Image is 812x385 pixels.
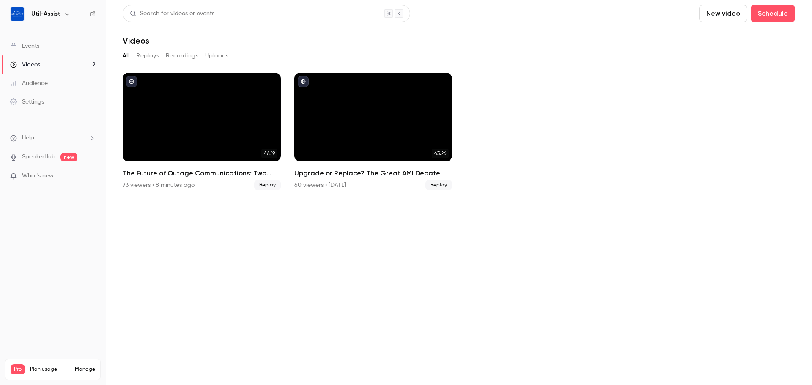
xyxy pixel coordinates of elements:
[60,153,77,161] span: new
[294,73,453,190] li: Upgrade or Replace? The Great AMI Debate
[205,49,229,63] button: Uploads
[254,180,281,190] span: Replay
[10,42,39,50] div: Events
[294,181,346,189] div: 60 viewers • [DATE]
[123,168,281,178] h2: The Future of Outage Communications: Two Expert Perspectives
[10,60,40,69] div: Videos
[136,49,159,63] button: Replays
[294,168,453,178] h2: Upgrade or Replace? The Great AMI Debate
[30,366,70,373] span: Plan usage
[22,134,34,142] span: Help
[10,79,48,87] div: Audience
[123,35,149,46] h1: Videos
[425,180,452,190] span: Replay
[166,49,198,63] button: Recordings
[123,5,795,380] section: Videos
[31,10,60,18] h6: Util-Assist
[123,73,281,190] li: The Future of Outage Communications: Two Expert Perspectives
[126,76,137,87] button: published
[22,172,54,180] span: What's new
[11,364,25,374] span: Pro
[699,5,747,22] button: New video
[432,149,449,158] span: 43:26
[10,134,96,142] li: help-dropdown-opener
[294,73,453,190] a: 43:26Upgrade or Replace? The Great AMI Debate60 viewers • [DATE]Replay
[261,149,277,158] span: 46:19
[85,172,96,180] iframe: Noticeable Trigger
[298,76,309,87] button: published
[130,9,214,18] div: Search for videos or events
[123,73,281,190] a: 46:19The Future of Outage Communications: Two Expert Perspectives73 viewers • 8 minutes agoReplay
[123,49,129,63] button: All
[10,98,44,106] div: Settings
[22,153,55,161] a: SpeakerHub
[75,366,95,373] a: Manage
[123,181,195,189] div: 73 viewers • 8 minutes ago
[11,7,24,21] img: Util-Assist
[123,73,795,190] ul: Videos
[751,5,795,22] button: Schedule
